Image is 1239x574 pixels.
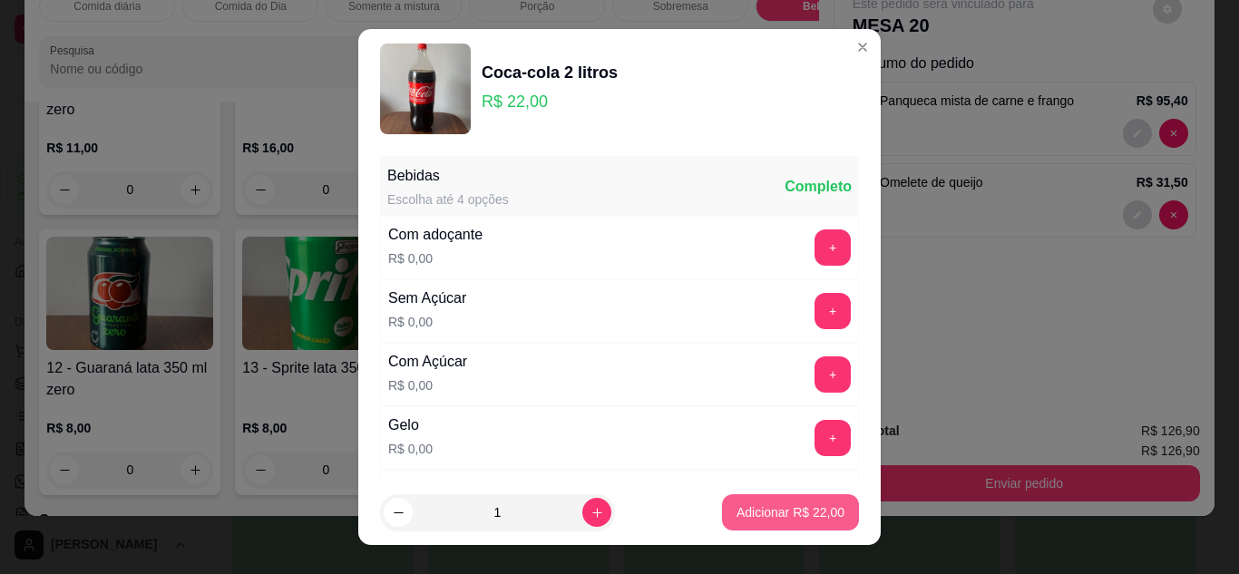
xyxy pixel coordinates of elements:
div: Gelo [388,414,433,436]
div: Com Açúcar [388,351,467,373]
button: increase-product-quantity [582,498,611,527]
p: Adicionar R$ 22,00 [737,503,844,521]
p: R$ 0,00 [388,440,433,458]
button: decrease-product-quantity [384,498,413,527]
button: add [815,356,851,393]
p: R$ 0,00 [388,376,467,394]
button: add [815,420,851,456]
p: R$ 0,00 [388,249,483,268]
div: Completo [785,176,852,198]
div: Coca-cola 2 litros [482,60,618,85]
img: product-image [380,44,471,134]
div: Sem Gelo [388,478,453,500]
button: add [815,293,851,329]
div: Sem Açúcar [388,287,466,309]
div: Escolha até 4 opções [387,190,509,209]
p: R$ 22,00 [482,89,618,114]
button: Adicionar R$ 22,00 [722,494,859,530]
div: Com adoçante [388,224,483,246]
button: Close [848,33,877,62]
div: Bebidas [387,165,509,187]
button: add [815,229,851,266]
p: R$ 0,00 [388,313,466,331]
